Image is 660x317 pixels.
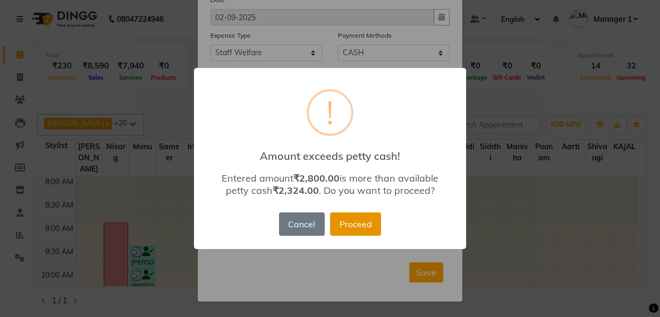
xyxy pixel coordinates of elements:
[293,172,340,184] b: ₹2,800.00
[326,91,334,134] div: !
[273,184,319,196] b: ₹2,324.00
[330,212,381,236] button: Proceed
[194,141,466,162] h2: Amount exceeds petty cash!
[279,212,325,236] button: Cancel
[209,172,451,196] div: Entered amount is more than available petty cash . Do you want to proceed?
